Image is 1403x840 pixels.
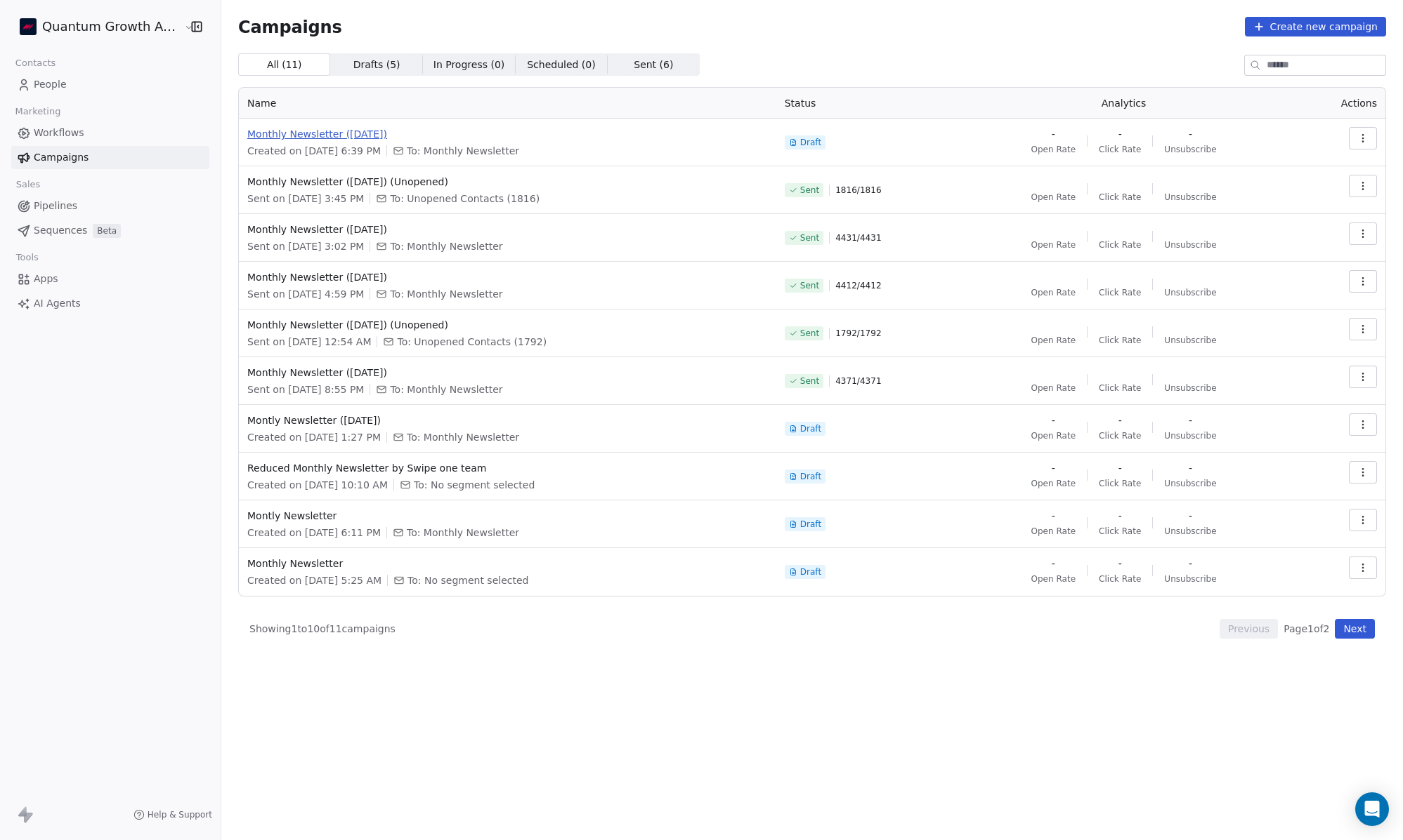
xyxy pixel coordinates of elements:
span: In Progress ( 0 ) [433,58,505,72]
button: Create new campaign [1245,17,1386,36]
span: Unsubscribe [1164,192,1216,203]
span: Beta [93,224,121,238]
span: Unsubscribe [1164,573,1216,585]
span: Sent [800,280,819,291]
span: AI Agents [34,296,81,311]
span: Sent on [DATE] 4:59 PM [247,287,364,301]
a: Help & Support [133,809,212,820]
span: Open Rate [1031,144,1076,155]
span: Open Rate [1031,382,1076,394]
span: 1816 / 1816 [835,185,881,196]
span: - [1052,413,1055,427]
span: Click Rate [1099,287,1141,298]
span: Sent [800,232,819,244]
span: Scheduled ( 0 ) [527,58,596,72]
span: Marketing [9,101,67,122]
span: Tools [10,247,44,268]
span: Monthly Newsletter ([DATE]) (Unopened) [247,318,768,332]
span: Sent [800,328,819,339]
span: Open Rate [1031,239,1076,251]
span: Monthly Newsletter ([DATE]) [247,222,768,236]
span: Open Rate [1031,430,1076,441]
span: Unsubscribe [1164,239,1216,251]
span: Click Rate [1099,526,1141,537]
span: Sent [800,185,819,196]
span: - [1118,127,1122,141]
span: Unsubscribe [1164,287,1216,298]
span: Draft [800,137,821,148]
span: Open Rate [1031,192,1076,203]
span: - [1189,556,1192,571]
span: Open Rate [1031,526,1076,537]
span: Monthly Newsletter ([DATE]) [247,127,768,141]
a: AI Agents [11,292,209,315]
th: Name [239,88,776,119]
span: Monthly Newsletter ([DATE]) [247,270,768,284]
span: Unsubscribe [1164,335,1216,346]
span: - [1189,461,1192,475]
span: Open Rate [1031,335,1076,346]
span: Apps [34,272,58,286]
span: Sent on [DATE] 8:55 PM [247,382,364,396]
span: Draft [800,519,821,530]
span: Click Rate [1099,192,1141,203]
span: Click Rate [1099,573,1141,585]
span: Unsubscribe [1164,526,1216,537]
span: Click Rate [1099,478,1141,489]
span: Click Rate [1099,335,1141,346]
span: - [1189,509,1192,523]
span: Sent on [DATE] 3:02 PM [247,239,364,253]
span: To: Unopened Contacts (1792) [397,335,547,349]
span: Created on [DATE] 1:27 PM [247,430,381,444]
span: Sent on [DATE] 12:54 AM [247,335,371,349]
span: - [1118,413,1122,427]
span: Click Rate [1099,382,1141,394]
span: - [1118,461,1122,475]
span: - [1052,556,1055,571]
span: Help & Support [148,809,212,820]
span: - [1052,461,1055,475]
div: Open Intercom Messenger [1355,792,1389,826]
img: Favicon%20-%20Blue%20Background.png [20,18,37,35]
span: 1792 / 1792 [835,328,881,339]
span: Reduced Monthly Newsletter by Swipe one team [247,461,768,475]
span: Draft [800,471,821,482]
button: Quantum Growth Advisors [17,15,175,39]
span: - [1189,127,1192,141]
span: To: Unopened Contacts (1816) [390,192,540,206]
span: Sales [10,174,46,195]
span: Contacts [9,53,62,74]
span: Campaigns [34,150,89,165]
span: Sent ( 6 ) [634,58,673,72]
button: Next [1335,619,1375,639]
span: Montly Newsletter [247,509,768,523]
span: People [34,77,67,92]
span: 4371 / 4371 [835,375,881,387]
button: Previous [1220,619,1278,639]
span: Monthly Newsletter [247,556,768,571]
span: To: No segment selected [407,573,528,587]
span: Montly Newsletter ([DATE]) [247,413,768,427]
span: Created on [DATE] 6:11 PM [247,526,381,540]
a: Pipelines [11,194,209,218]
span: - [1052,127,1055,141]
span: To: Monthly Newsletter [407,144,519,158]
span: - [1189,413,1192,427]
span: Quantum Growth Advisors [42,18,181,36]
span: To: No segment selected [414,478,535,492]
span: Sequences [34,223,87,238]
span: Draft [800,566,821,578]
span: Drafts ( 5 ) [353,58,400,72]
span: Created on [DATE] 6:39 PM [247,144,381,158]
span: To: Monthly Newsletter [390,239,502,253]
span: Created on [DATE] 5:25 AM [247,573,381,587]
th: Status [776,88,952,119]
span: Click Rate [1099,430,1141,441]
span: Workflows [34,126,84,140]
span: 4431 / 4431 [835,232,881,244]
span: Open Rate [1031,287,1076,298]
span: To: Monthly Newsletter [390,287,502,301]
span: Pipelines [34,199,77,213]
span: - [1052,509,1055,523]
span: Unsubscribe [1164,144,1216,155]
